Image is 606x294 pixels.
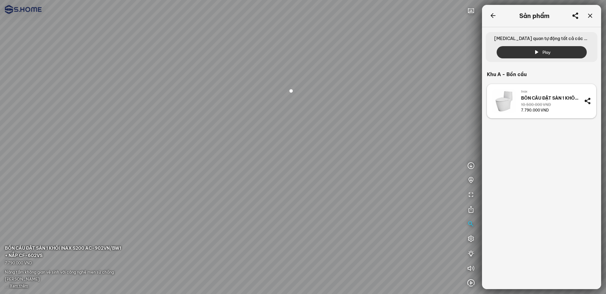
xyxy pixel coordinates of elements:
[542,49,551,55] span: Play
[543,102,551,107] span: VND
[519,12,549,20] div: Sản phẩm
[541,108,549,112] span: VND
[10,284,28,288] span: Xem thêm
[5,283,28,288] span: ...
[497,46,587,58] button: Play
[5,5,42,14] img: logo
[487,71,586,78] div: Khu A - Bồn cầu
[521,95,579,101] div: BỒN CẦU ĐẶT SÀN 1 KHỐI INAX S200 AC-902VN/BW1 + NẮP CF-602VS
[489,32,594,46] span: [MEDICAL_DATA] quan tự động tất cả các không gian
[521,89,579,94] span: Inax
[521,108,549,113] div: 7.790.000
[521,102,551,108] div: 10.500.000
